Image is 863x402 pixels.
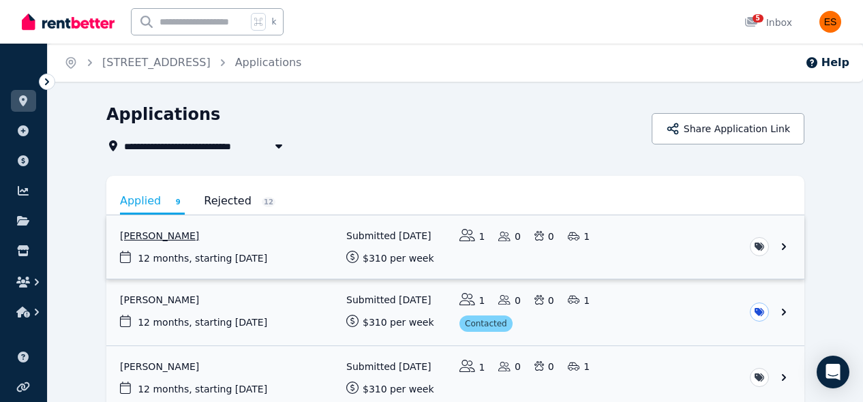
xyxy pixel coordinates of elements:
a: Applied [120,189,185,215]
div: Inbox [744,16,792,29]
a: View application: Mia Gillies [106,279,804,345]
a: Applications [235,56,302,69]
img: RentBetter [22,12,115,32]
span: k [271,16,276,27]
img: Evangeline Samoilov [819,11,841,33]
a: View application: Bundu Henry Chukwuedo [106,215,804,279]
span: 12 [262,197,275,207]
span: 9 [171,197,185,207]
nav: Breadcrumb [48,44,318,82]
h1: Applications [106,104,220,125]
button: Help [805,55,849,71]
span: 5 [753,14,763,22]
a: Rejected [204,189,275,213]
button: Share Application Link [652,113,804,144]
div: Open Intercom Messenger [817,356,849,388]
a: [STREET_ADDRESS] [102,56,211,69]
